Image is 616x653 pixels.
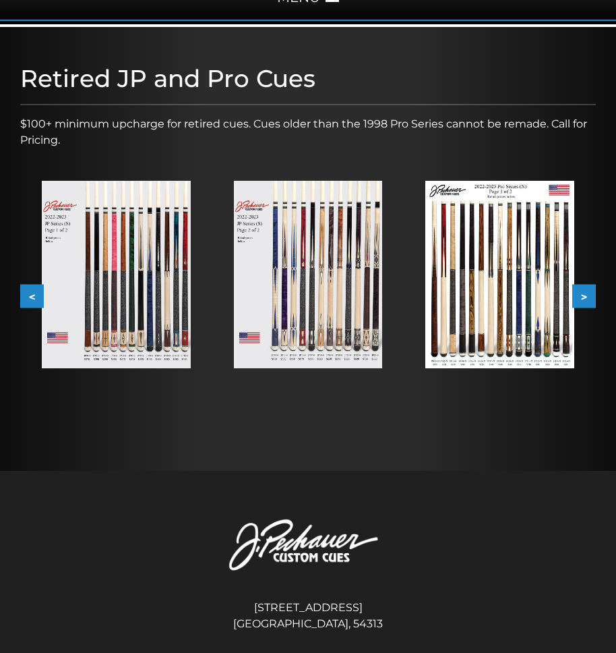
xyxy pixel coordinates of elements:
[20,285,44,308] button: <
[20,116,596,148] p: $100+ minimum upcharge for retired cues. Cues older than the 1998 Pro Series cannot be remade. Ca...
[73,594,543,637] address: [STREET_ADDRESS] [GEOGRAPHIC_DATA], 54313
[20,285,596,308] div: Carousel Navigation
[190,503,426,589] img: Pechauer Custom Cues
[572,285,596,308] button: >
[20,64,596,93] h1: Retired JP and Pro Cues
